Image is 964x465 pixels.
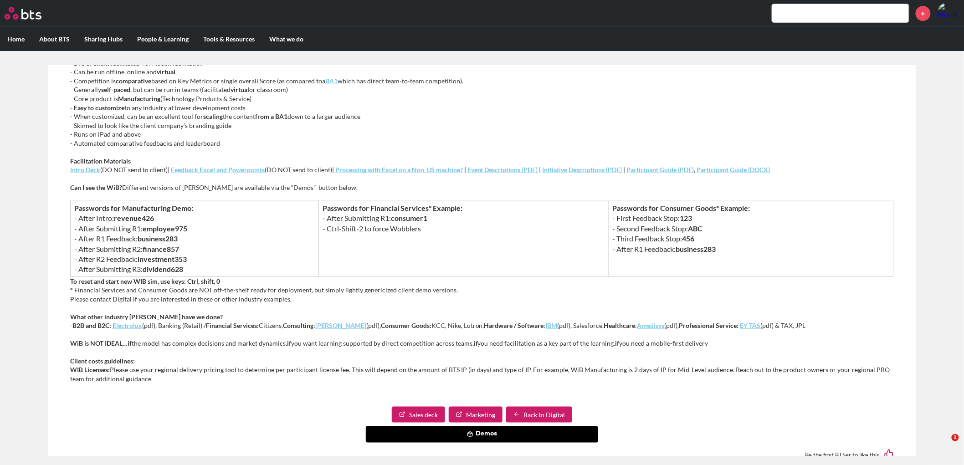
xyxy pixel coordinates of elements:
a: BA1 [325,77,338,85]
p: - Experience (5+) - BTS or - low touch facilitation - Can be run offline, online and - Competitio... [70,41,894,148]
span: 1 [952,434,959,441]
em: | [464,166,466,174]
strong: Consumer Goods: [381,322,431,329]
strong: WIB Licenses: [70,366,110,373]
em: | [539,166,541,174]
strong: Client costs guidelines: [70,357,135,365]
a: Marketing [449,407,503,423]
strong: 456 [682,234,694,243]
i: - Third Feedback Stop: [612,234,694,243]
strong: Client facilitated [92,59,139,67]
strong: Passwords for Manufacturing Demo: [74,204,193,212]
em: | [168,166,169,174]
strong: comparative [116,77,151,85]
p: (DO NOT send to client) (DO NOT send to client) [70,157,894,174]
strong: investment353 [138,255,187,263]
a: Electrolux [113,322,142,329]
label: What we do [262,27,311,51]
strong: from a BA1 [255,112,287,120]
i: - After Intro: [74,214,154,222]
a: [PERSON_NAME] [315,322,366,329]
label: About BTS [32,27,77,51]
strong: Facilitation Materials [70,157,131,165]
img: BTS Logo [5,7,41,20]
strong: What other industry [PERSON_NAME] have we done? [70,313,223,321]
strong: Ctrl, shift, 0 [187,277,220,285]
em: | [332,166,334,174]
label: People & Learning [130,27,196,51]
strong: WiB is NOT IDEAL…if [70,339,132,347]
strong: dividend628 [143,265,183,273]
a: Back to Digital [506,407,572,423]
strong: if [474,339,478,347]
strong: Healthcare [604,322,636,329]
strong: Consulting [283,322,313,329]
a: Feedback Excel and Powerpoints [171,166,265,174]
strong: self-paced [101,86,130,93]
i: - Second Feedback Stop: [612,224,702,233]
strong: Passwords for Financial Services* Example: [323,204,462,212]
p: the model has complex decisions and market dynamics, you want learning supported by direct compet... [70,339,894,348]
strong: 123 [680,214,692,222]
iframe: Intercom live chat [933,434,955,456]
strong: virtual [231,86,249,93]
i: - After R1 Feedback: [612,245,716,253]
em: Event Descriptions (PDF) [467,166,538,174]
a: Processing with Excel on a Non-US machine? [335,166,463,174]
i: - After Submitting R1: [323,214,427,222]
p: - (pdf), Banking (Retail) / Citizens, : (pdf), KCC, Nike, Lutron, : (pdf), Salesforce, : (pdf), (... [70,312,894,330]
a: Initiative Descriptions (PDF) [543,166,622,174]
i: - After Submitting R3: [74,265,183,273]
strong: ABC [688,224,702,233]
a: Intro Deck [70,166,100,174]
i: - First Feedback Stop: [612,214,692,222]
strong: Financial Services: [206,322,259,329]
strong: finance857 [143,245,179,253]
strong: Can I see the WiB? [70,184,122,191]
strong: business283 [138,234,178,243]
a: Participant Guide (DOCX) [697,166,770,174]
a: + [916,6,931,21]
p: Different versions of [PERSON_NAME] are available via the “Demos” button below. [70,183,894,192]
em: , [694,166,696,174]
strong: Passwords for Consumer Goods* Example: [612,204,750,212]
strong: To reset and start new WIB sim, use keys: [70,277,186,285]
strong: Manufacturing [118,95,160,102]
a: Participant Guide (PDF) [627,166,694,174]
i: - After R1 Feedback: [74,234,178,243]
p: Please use your regional delivery pricing tool to determine per participant license fee. This wil... [70,357,894,383]
a: Go home [5,7,58,20]
a: EY TAS [740,322,761,329]
a: Sales deck [392,407,445,423]
strong: employee975 [143,224,187,233]
strong: consumer1 [391,214,427,222]
strong: business283 [676,245,716,253]
em: as compared to [279,77,322,85]
strong: - Easy to customize [70,104,124,112]
strong: if [287,339,291,347]
label: Tools & Resources [196,27,262,51]
button: Demos [366,426,598,443]
i: - Ctrl-Shift-2 to force Wobblers [323,224,421,233]
strong: Professional Service: [679,322,739,329]
i: - After R2 Feedback: [74,255,187,263]
strong: B2B and B2C: [72,322,111,329]
em: Financial Services and Consumer Goods are NOT off-the-shelf ready for deployment, but simply ligh... [74,286,458,294]
label: Sharing Hubs [77,27,130,51]
strong: revenue426 [114,214,154,222]
strong: if [615,339,620,347]
a: IBM [546,322,558,329]
i: - After Submitting R2: [74,245,179,253]
img: Murillo Iotti [938,2,959,24]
